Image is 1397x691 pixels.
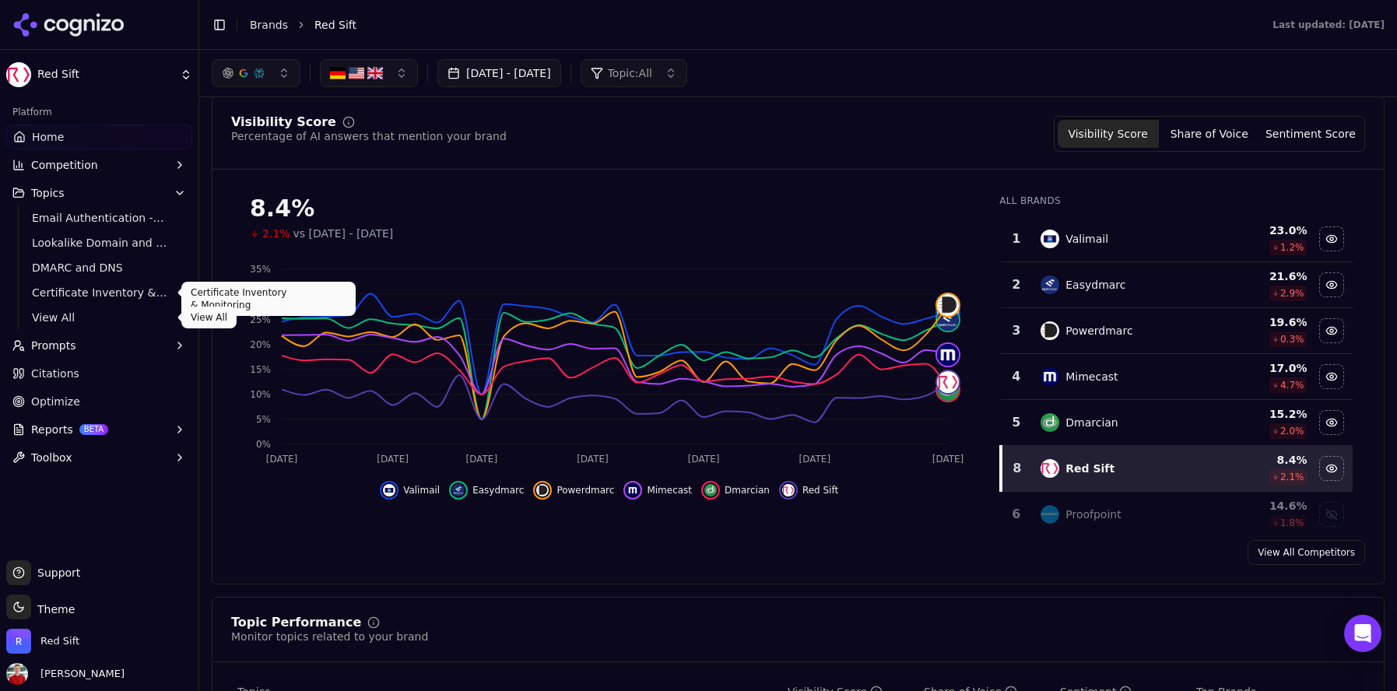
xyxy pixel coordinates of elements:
[701,481,770,500] button: Hide dmarcian data
[1001,446,1353,492] tr: 8red siftRed Sift8.4%2.1%Hide red sift data
[6,417,192,442] button: ReportsBETA
[1009,459,1025,478] div: 8
[1041,367,1059,386] img: mimecast
[533,481,614,500] button: Hide powerdmarc data
[782,484,795,496] img: red sift
[1216,314,1307,330] div: 19.6 %
[1065,415,1118,430] div: Dmarcian
[6,445,192,470] button: Toolbox
[31,422,73,437] span: Reports
[1058,120,1159,148] button: Visibility Score
[191,286,346,311] p: Certificate Inventory & Monitoring
[26,257,174,279] a: DMARC and DNS
[1319,272,1344,297] button: Hide easydmarc data
[1344,615,1381,652] div: Open Intercom Messenger
[1280,379,1304,391] span: 4.7 %
[383,484,395,496] img: valimail
[1280,517,1304,529] span: 1.8 %
[647,484,692,496] span: Mimecast
[250,19,288,31] a: Brands
[1216,223,1307,238] div: 23.0 %
[6,663,125,685] button: Open user button
[937,344,959,366] img: mimecast
[231,629,428,644] div: Monitor topics related to your brand
[1007,230,1025,248] div: 1
[31,366,79,381] span: Citations
[1007,413,1025,432] div: 5
[466,454,498,465] tspan: [DATE]
[623,481,692,500] button: Hide mimecast data
[367,65,383,81] img: United Kingdom
[704,484,717,496] img: dmarcian
[1041,321,1059,340] img: powerdmarc
[1065,461,1114,476] div: Red Sift
[802,484,838,496] span: Red Sift
[1001,216,1353,262] tr: 1valimailValimail23.0%1.2%Hide valimail data
[799,454,831,465] tspan: [DATE]
[32,260,167,275] span: DMARC and DNS
[1041,505,1059,524] img: proofpoint
[32,235,167,251] span: Lookalike Domain and Brand Protection
[1159,120,1260,148] button: Share of Voice
[725,484,770,496] span: Dmarcian
[1007,321,1025,340] div: 3
[79,424,108,435] span: BETA
[37,68,174,82] span: Red Sift
[250,389,271,400] tspan: 10%
[1319,410,1344,435] button: Hide dmarcian data
[6,62,31,87] img: Red Sift
[6,629,31,654] img: Red Sift
[6,181,192,205] button: Topics
[1216,360,1307,376] div: 17.0 %
[26,307,174,328] a: View All
[627,484,639,496] img: mimecast
[6,125,192,149] a: Home
[26,282,174,303] a: Certificate Inventory & Monitoring
[6,663,28,685] img: Jack Lilley
[1319,456,1344,481] button: Hide red sift data
[1319,318,1344,343] button: Hide powerdmarc data
[231,616,361,629] div: Topic Performance
[688,454,720,465] tspan: [DATE]
[1260,120,1361,148] button: Sentiment Score
[1041,413,1059,432] img: dmarcian
[6,100,192,125] div: Platform
[26,207,174,229] a: Email Authentication - Top of Funnel
[1216,406,1307,422] div: 15.2 %
[937,294,959,316] img: powerdmarc
[31,394,80,409] span: Optimize
[577,454,609,465] tspan: [DATE]
[231,128,507,144] div: Percentage of AI answers that mention your brand
[31,565,80,581] span: Support
[32,210,167,226] span: Email Authentication - Top of Funnel
[1280,471,1304,483] span: 2.1 %
[1319,226,1344,251] button: Hide valimail data
[932,454,964,465] tspan: [DATE]
[1319,502,1344,527] button: Show proofpoint data
[250,17,1241,33] nav: breadcrumb
[34,667,125,681] span: [PERSON_NAME]
[1007,505,1025,524] div: 6
[250,195,968,223] div: 8.4%
[536,484,549,496] img: powerdmarc
[1001,262,1353,308] tr: 2easydmarcEasydmarc21.6%2.9%Hide easydmarc data
[314,17,356,33] span: Red Sift
[32,285,167,300] span: Certificate Inventory & Monitoring
[1065,507,1121,522] div: Proofpoint
[349,65,364,81] img: United States
[608,65,652,81] span: Topic: All
[31,603,75,616] span: Theme
[6,333,192,358] button: Prompts
[1216,498,1307,514] div: 14.6 %
[1216,452,1307,468] div: 8.4 %
[6,361,192,386] a: Citations
[262,226,290,241] span: 2.1%
[40,634,79,648] span: Red Sift
[1280,425,1304,437] span: 2.0 %
[1041,275,1059,294] img: easydmarc
[437,59,561,87] button: [DATE] - [DATE]
[1280,287,1304,300] span: 2.9 %
[1065,369,1118,384] div: Mimecast
[1319,364,1344,389] button: Hide mimecast data
[256,439,271,450] tspan: 0%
